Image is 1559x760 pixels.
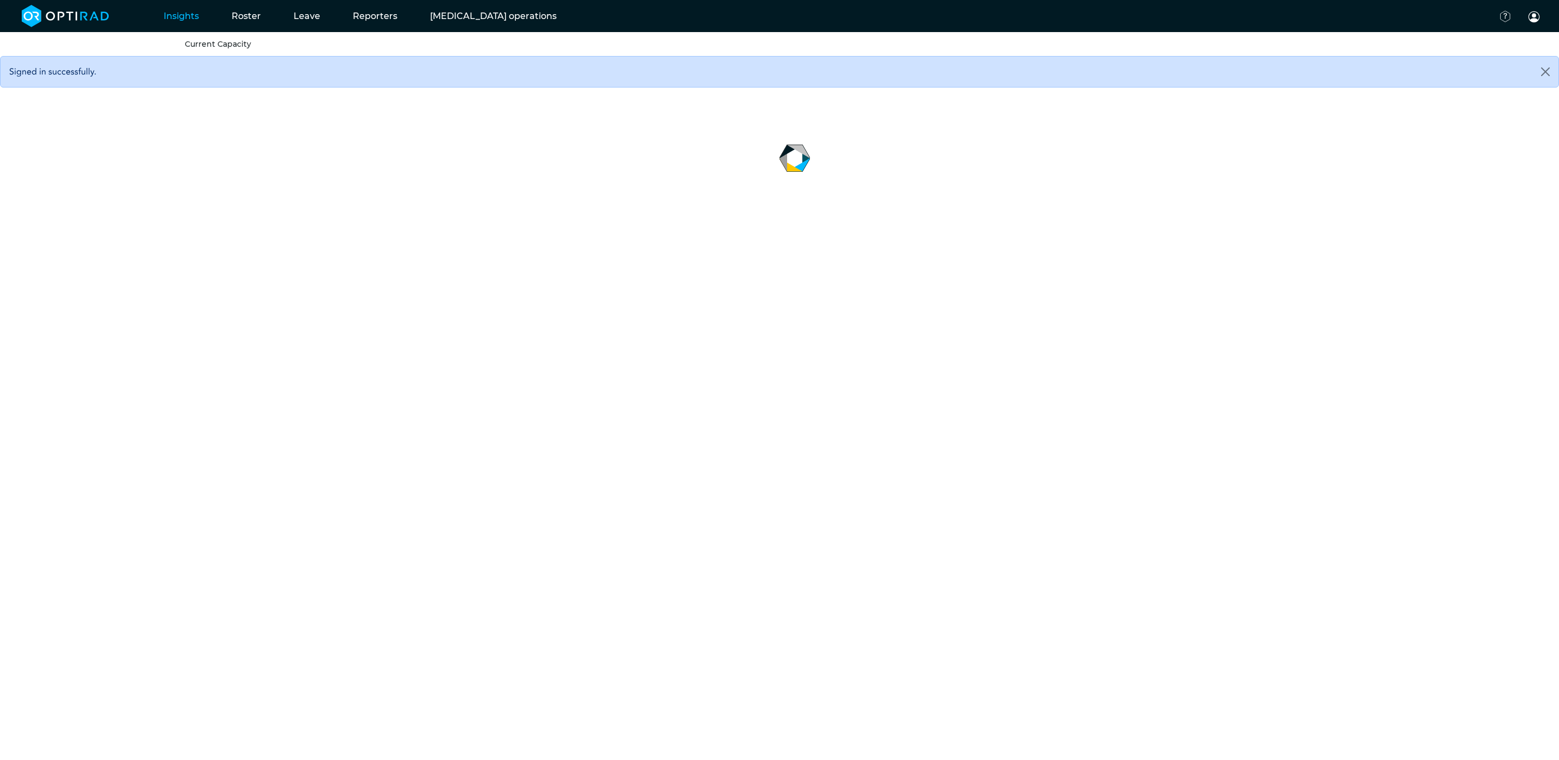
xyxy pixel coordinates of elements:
[185,39,251,49] a: Current Capacity
[22,5,109,27] img: brand-opti-rad-logos-blue-and-white-d2f68631ba2948856bd03f2d395fb146ddc8fb01b4b6e9315ea85fa773367...
[1532,57,1558,87] button: Close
